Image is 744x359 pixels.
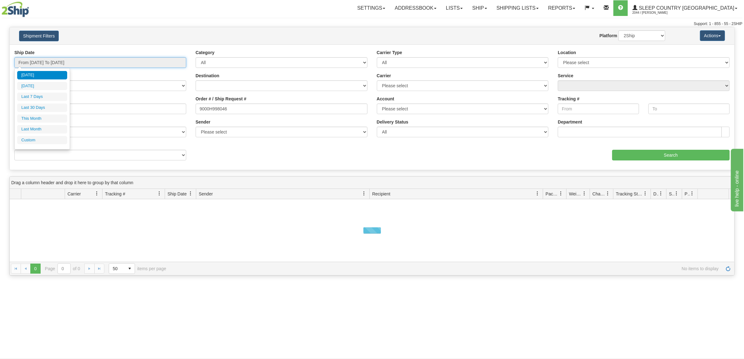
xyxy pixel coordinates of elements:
span: select [125,264,135,274]
label: Order # / Ship Request # [196,96,247,102]
span: Shipment Issues [669,191,674,197]
a: Tracking Status filter column settings [640,188,651,199]
label: Carrier Type [377,49,402,56]
span: Weight [569,191,582,197]
span: Carrier [67,191,81,197]
label: Tracking # [558,96,579,102]
div: Support: 1 - 855 - 55 - 2SHIP [2,21,742,27]
a: Reports [543,0,580,16]
label: Account [377,96,394,102]
a: Packages filter column settings [556,188,566,199]
img: logo2044.jpg [2,2,29,17]
div: grid grouping header [10,177,734,189]
a: Ship [467,0,492,16]
a: Tracking # filter column settings [154,188,165,199]
a: Addressbook [390,0,441,16]
span: Recipient [372,191,390,197]
label: Location [558,49,576,56]
a: Charge filter column settings [602,188,613,199]
label: Service [558,73,573,79]
li: Last 7 Days [17,93,67,101]
label: Destination [196,73,219,79]
a: Settings [352,0,390,16]
iframe: chat widget [730,148,743,211]
input: To [648,104,730,114]
label: Platform [600,33,617,39]
div: live help - online [5,4,58,11]
li: [DATE] [17,82,67,90]
span: Tracking Status [616,191,643,197]
a: Weight filter column settings [579,188,590,199]
button: Shipment Filters [19,31,59,41]
a: Refresh [723,264,733,274]
a: Sleep Country [GEOGRAPHIC_DATA] 2044 / [PERSON_NAME] [628,0,742,16]
label: Sender [196,119,210,125]
a: Shipment Issues filter column settings [671,188,682,199]
span: Sleep Country [GEOGRAPHIC_DATA] [637,5,734,11]
a: Carrier filter column settings [92,188,102,199]
input: Search [612,150,730,160]
li: Last 30 Days [17,104,67,112]
label: Carrier [377,73,391,79]
a: Recipient filter column settings [532,188,543,199]
span: Page of 0 [45,263,80,274]
label: Ship Date [14,49,35,56]
label: Delivery Status [377,119,408,125]
input: From [558,104,639,114]
button: Actions [700,30,725,41]
label: Department [558,119,582,125]
a: Delivery Status filter column settings [656,188,666,199]
li: Last Month [17,125,67,134]
span: Ship Date [167,191,187,197]
span: Pickup Status [685,191,690,197]
a: Shipping lists [492,0,543,16]
a: Sender filter column settings [359,188,369,199]
label: Category [196,49,215,56]
span: 2044 / [PERSON_NAME] [632,10,679,16]
span: Page 0 [30,264,40,274]
a: Pickup Status filter column settings [687,188,697,199]
span: No items to display [175,266,719,271]
span: Charge [592,191,606,197]
li: Custom [17,136,67,144]
span: Page sizes drop down [109,263,135,274]
a: Ship Date filter column settings [185,188,196,199]
li: This Month [17,114,67,123]
a: Lists [441,0,467,16]
span: Delivery Status [653,191,659,197]
span: Packages [546,191,559,197]
span: 50 [113,265,121,272]
span: items per page [109,263,166,274]
span: Sender [199,191,213,197]
li: [DATE] [17,71,67,79]
span: Tracking # [105,191,125,197]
